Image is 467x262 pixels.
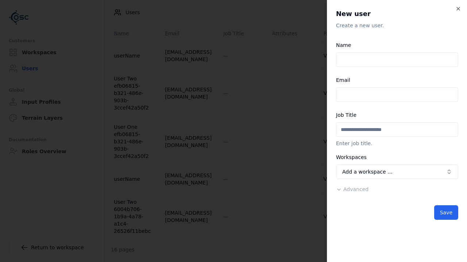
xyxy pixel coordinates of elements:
[336,186,368,193] button: Advanced
[336,154,367,160] label: Workspaces
[336,112,356,118] label: Job Title
[336,140,458,147] p: Enter job title.
[336,22,458,29] p: Create a new user.
[342,168,393,175] span: Add a workspace …
[343,186,368,192] span: Advanced
[336,9,458,19] h2: New user
[336,42,351,48] label: Name
[434,205,458,220] button: Save
[336,77,350,83] label: Email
